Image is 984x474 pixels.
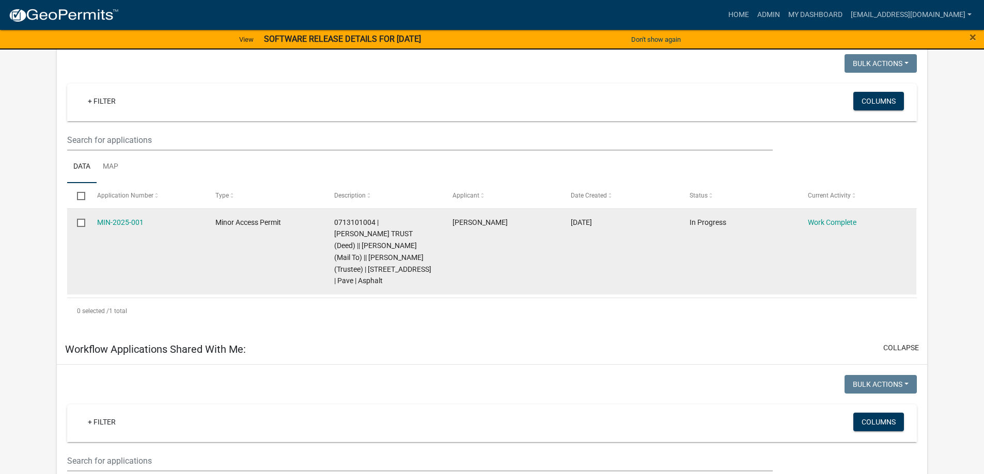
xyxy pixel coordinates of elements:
[97,218,144,226] a: MIN-2025-001
[690,218,726,226] span: In Progress
[264,34,421,44] strong: SOFTWARE RELEASE DETAILS FOR [DATE]
[334,218,431,285] span: 0713101004 | JACK L TERNDRUP TRUST (Deed) || JACK L TERNDRUP (Mail To) || TERNDRUP, JACK L (Trust...
[808,218,856,226] a: Work Complete
[334,192,366,199] span: Description
[845,54,917,73] button: Bulk Actions
[845,375,917,394] button: Bulk Actions
[690,192,708,199] span: Status
[215,218,281,226] span: Minor Access Permit
[452,218,508,226] span: Jennifer Pate
[753,5,784,25] a: Admin
[571,192,607,199] span: Date Created
[847,5,976,25] a: [EMAIL_ADDRESS][DOMAIN_NAME]
[324,183,442,208] datatable-header-cell: Description
[97,151,124,184] a: Map
[235,31,258,48] a: View
[680,183,798,208] datatable-header-cell: Status
[970,30,976,44] span: ×
[80,413,124,431] a: + Filter
[571,218,592,226] span: 09/18/2025
[452,192,479,199] span: Applicant
[80,92,124,110] a: + Filter
[65,343,246,355] h5: Workflow Applications Shared With Me:
[561,183,679,208] datatable-header-cell: Date Created
[77,307,109,315] span: 0 selected /
[798,183,916,208] datatable-header-cell: Current Activity
[443,183,561,208] datatable-header-cell: Applicant
[87,183,206,208] datatable-header-cell: Application Number
[627,31,685,48] button: Don't show again
[67,298,917,324] div: 1 total
[853,92,904,110] button: Columns
[215,192,229,199] span: Type
[67,129,772,151] input: Search for applications
[808,192,851,199] span: Current Activity
[724,5,753,25] a: Home
[206,183,324,208] datatable-header-cell: Type
[97,192,153,199] span: Application Number
[853,413,904,431] button: Columns
[784,5,847,25] a: My Dashboard
[67,151,97,184] a: Data
[883,342,919,353] button: collapse
[970,31,976,43] button: Close
[67,183,87,208] datatable-header-cell: Select
[67,450,772,471] input: Search for applications
[57,44,927,334] div: collapse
